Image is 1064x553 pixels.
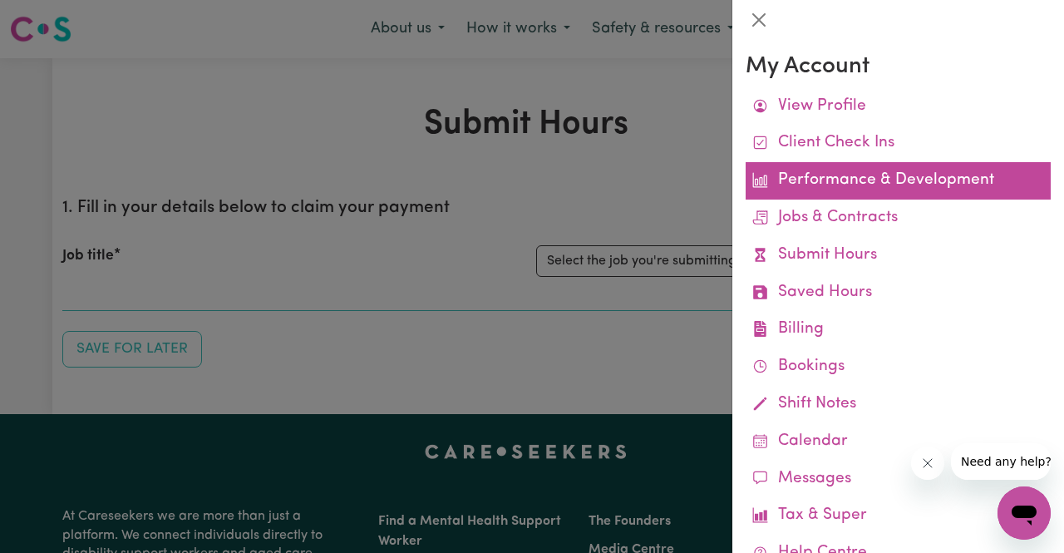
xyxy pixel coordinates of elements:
[746,53,1051,81] h3: My Account
[746,7,772,33] button: Close
[746,423,1051,461] a: Calendar
[746,497,1051,535] a: Tax & Super
[746,386,1051,423] a: Shift Notes
[746,125,1051,162] a: Client Check Ins
[746,274,1051,312] a: Saved Hours
[746,88,1051,126] a: View Profile
[746,162,1051,200] a: Performance & Development
[911,447,944,480] iframe: Close message
[746,311,1051,348] a: Billing
[951,443,1051,480] iframe: Message from company
[746,200,1051,237] a: Jobs & Contracts
[746,237,1051,274] a: Submit Hours
[10,12,101,25] span: Need any help?
[997,486,1051,540] iframe: Button to launch messaging window
[746,461,1051,498] a: Messages
[746,348,1051,386] a: Bookings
